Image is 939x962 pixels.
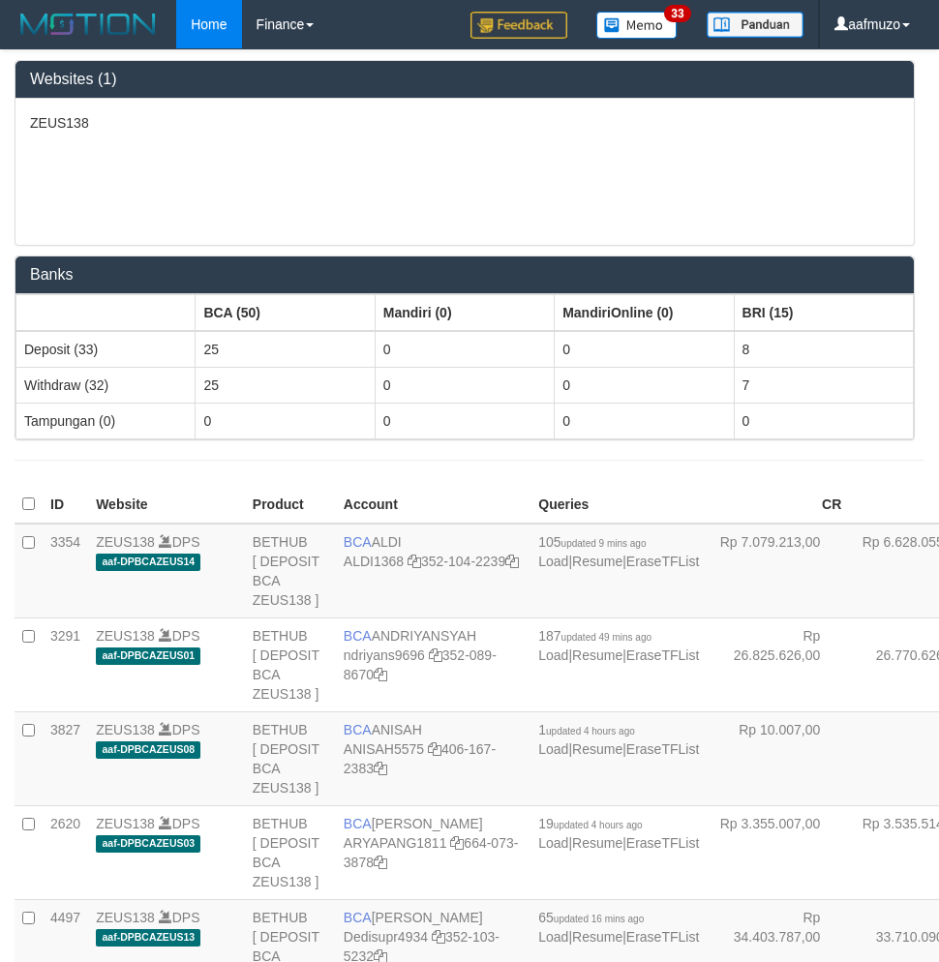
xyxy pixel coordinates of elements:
[470,12,567,39] img: Feedback.jpg
[734,367,913,403] td: 7
[707,805,849,899] td: Rp 3.355.007,00
[16,403,196,438] td: Tampungan (0)
[374,855,387,870] a: Copy 6640733878 to clipboard
[344,816,372,831] span: BCA
[96,722,155,737] a: ZEUS138
[43,617,88,711] td: 3291
[96,741,200,758] span: aaf-DPBCAZEUS08
[707,486,849,524] th: CR
[375,403,554,438] td: 0
[546,726,635,737] span: updated 4 hours ago
[88,524,245,618] td: DPS
[572,929,622,945] a: Resume
[336,486,530,524] th: Account
[626,647,699,663] a: EraseTFList
[538,929,568,945] a: Load
[16,367,196,403] td: Withdraw (32)
[626,741,699,757] a: EraseTFList
[96,816,155,831] a: ZEUS138
[432,929,445,945] a: Copy Dedisupr4934 to clipboard
[572,741,622,757] a: Resume
[734,294,913,331] th: Group: activate to sort column ascending
[96,647,200,664] span: aaf-DPBCAZEUS01
[344,722,372,737] span: BCA
[538,910,699,945] span: | |
[16,331,196,368] td: Deposit (33)
[530,486,707,524] th: Queries
[43,711,88,805] td: 3827
[344,647,425,663] a: ndriyans9696
[43,524,88,618] td: 3354
[538,647,568,663] a: Load
[707,12,803,38] img: panduan.png
[88,617,245,711] td: DPS
[555,403,734,438] td: 0
[375,367,554,403] td: 0
[572,647,622,663] a: Resume
[554,914,644,924] span: updated 16 mins ago
[88,711,245,805] td: DPS
[30,71,899,88] h3: Websites (1)
[344,554,404,569] a: ALDI1368
[538,722,635,737] span: 1
[336,524,530,618] td: ALDI 352-104-2239
[538,628,699,663] span: | |
[245,524,336,618] td: BETHUB [ DEPOSIT BCA ZEUS138 ]
[596,12,678,39] img: Button%20Memo.svg
[375,294,554,331] th: Group: activate to sort column ascending
[408,554,421,569] a: Copy ALDI1368 to clipboard
[555,294,734,331] th: Group: activate to sort column ascending
[96,554,200,570] span: aaf-DPBCAZEUS14
[428,741,441,757] a: Copy ANISAH5575 to clipboard
[572,835,622,851] a: Resume
[707,711,849,805] td: Rp 10.007,00
[538,554,568,569] a: Load
[96,929,200,946] span: aaf-DPBCAZEUS13
[96,628,155,644] a: ZEUS138
[375,331,554,368] td: 0
[96,910,155,925] a: ZEUS138
[344,628,372,644] span: BCA
[96,534,155,550] a: ZEUS138
[344,741,424,757] a: ANISAH5575
[344,910,372,925] span: BCA
[538,534,699,569] span: | |
[538,835,568,851] a: Load
[734,331,913,368] td: 8
[626,929,699,945] a: EraseTFList
[196,367,375,403] td: 25
[245,805,336,899] td: BETHUB [ DEPOSIT BCA ZEUS138 ]
[555,331,734,368] td: 0
[15,10,162,39] img: MOTION_logo.png
[344,929,428,945] a: Dedisupr4934
[734,403,913,438] td: 0
[555,367,734,403] td: 0
[538,816,642,831] span: 19
[43,805,88,899] td: 2620
[30,113,899,133] p: ZEUS138
[429,647,442,663] a: Copy ndriyans9696 to clipboard
[344,835,447,851] a: ARYAPANG1811
[626,554,699,569] a: EraseTFList
[88,805,245,899] td: DPS
[196,331,375,368] td: 25
[572,554,622,569] a: Resume
[30,266,899,284] h3: Banks
[336,805,530,899] td: [PERSON_NAME] 664-073-3878
[561,632,651,643] span: updated 49 mins ago
[336,617,530,711] td: ANDRIYANSYAH 352-089-8670
[245,711,336,805] td: BETHUB [ DEPOSIT BCA ZEUS138 ]
[374,761,387,776] a: Copy 4061672383 to clipboard
[245,617,336,711] td: BETHUB [ DEPOSIT BCA ZEUS138 ]
[626,835,699,851] a: EraseTFList
[554,820,643,830] span: updated 4 hours ago
[561,538,647,549] span: updated 9 mins ago
[538,534,646,550] span: 105
[16,294,196,331] th: Group: activate to sort column ascending
[707,617,849,711] td: Rp 26.825.626,00
[88,486,245,524] th: Website
[245,486,336,524] th: Product
[505,554,519,569] a: Copy 3521042239 to clipboard
[538,816,699,851] span: | |
[96,835,200,852] span: aaf-DPBCAZEUS03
